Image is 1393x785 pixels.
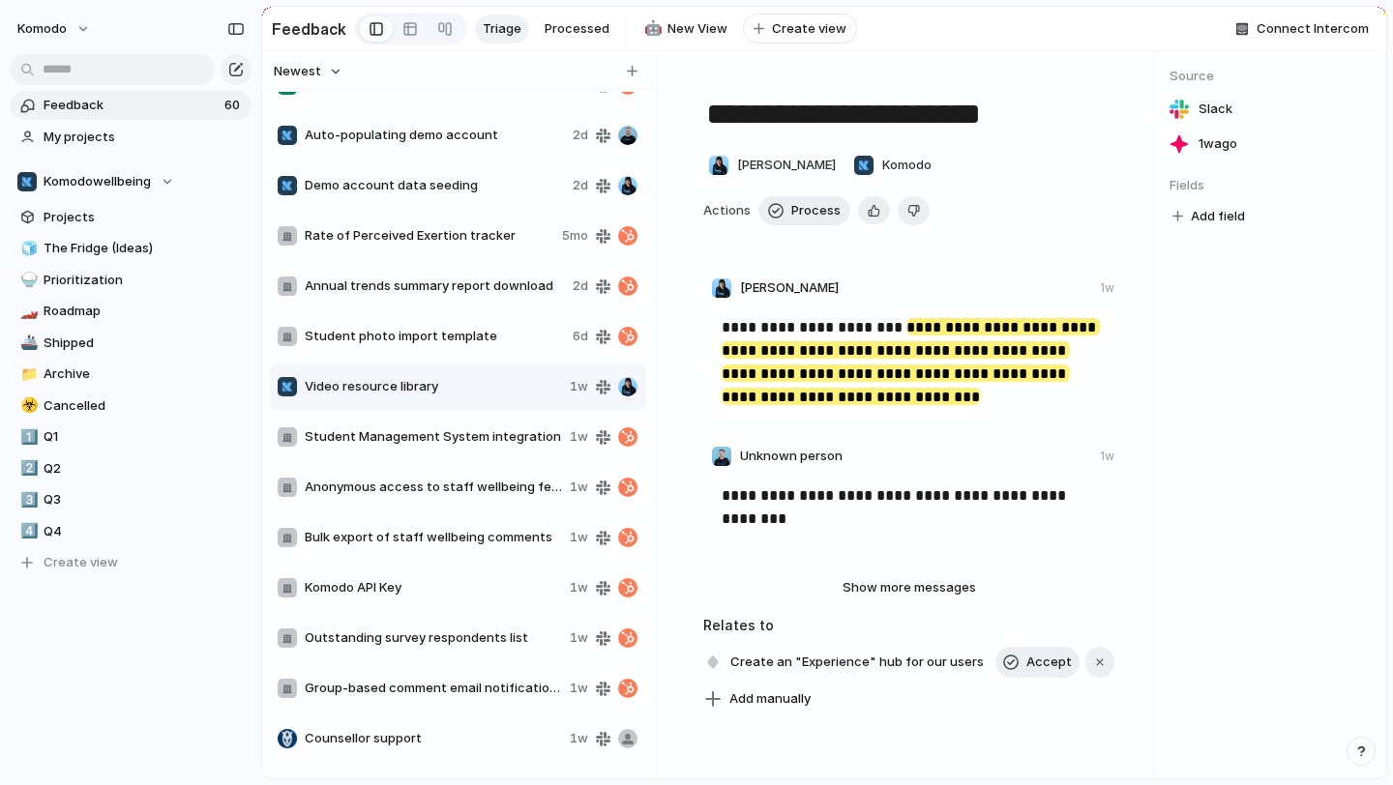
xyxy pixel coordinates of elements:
span: Source [1170,67,1371,86]
button: Komodowellbeing [10,167,252,196]
span: 1w [570,427,588,447]
div: 1w [1100,448,1114,465]
button: Connect Intercom [1228,15,1377,44]
button: Komodo [9,14,101,44]
a: Slack [1170,96,1371,123]
span: 1w [570,679,588,698]
div: ☣️ [20,394,34,417]
div: 2️⃣ [20,457,34,480]
button: 3️⃣ [17,490,37,509]
button: Process [758,196,850,225]
a: 3️⃣Q3 [10,485,252,514]
a: ☣️Cancelled [10,392,252,421]
button: 1️⃣ [17,427,37,447]
span: Processed [545,19,609,39]
div: 🍚 [20,269,34,291]
span: Prioritization [44,271,245,290]
span: Rate of Perceived Exertion tracker [305,226,554,246]
button: Add manually [696,685,818,712]
button: 2️⃣ [17,459,37,479]
button: 🏎️ [17,302,37,321]
div: 2️⃣Q2 [10,454,252,483]
span: Shipped [44,334,245,353]
span: Process [791,201,841,220]
a: 4️⃣Q4 [10,517,252,546]
span: 1w [570,377,588,396]
span: Cancelled [44,396,245,416]
span: 1w ago [1199,134,1237,154]
span: Q1 [44,427,245,447]
button: Newest [271,59,345,84]
span: The Fridge (Ideas) [44,239,245,258]
a: 🤖New View [634,15,735,44]
div: 1w [1100,279,1114,297]
div: 1️⃣ [20,426,34,449]
span: Archive [44,364,245,384]
span: Feedback [44,96,219,115]
span: Create view [44,553,118,572]
span: Roadmap [44,302,245,321]
span: Projects [44,208,245,227]
button: 🍚 [17,271,37,290]
span: Annual trends summary report download [305,276,565,296]
span: 6d [573,75,588,95]
a: 🚢Shipped [10,329,252,358]
div: 📁 [20,363,34,386]
a: 🏎️Roadmap [10,297,252,326]
a: Processed [537,15,617,44]
a: 🧊The Fridge (Ideas) [10,234,252,263]
span: [PERSON_NAME] [740,278,839,298]
span: [PERSON_NAME] [737,156,836,175]
div: 🚢 [20,332,34,354]
span: Q2 [44,459,245,479]
span: Auto-populating demo account [305,126,565,145]
span: Student photo import template [305,327,565,346]
span: Photo upload for student profiles [305,75,565,95]
a: 1️⃣Q1 [10,422,252,451]
span: 1w [570,528,588,547]
span: 1w [570,628,588,648]
a: Triage [475,15,529,44]
span: 1w [570,478,588,497]
span: Create an "Experience" hub for our users [725,649,990,676]
h3: Relates to [703,615,1114,635]
span: Slack [1199,100,1232,119]
button: 🤖 [641,19,661,39]
span: 6d [573,327,588,346]
span: 5mo [562,226,588,246]
button: [PERSON_NAME] [703,150,841,181]
button: Add field [1170,204,1248,229]
span: 60 [224,96,244,115]
span: Student Management System integration [305,427,562,447]
span: Show more messages [843,578,976,597]
span: Komodo [17,19,67,39]
span: Outstanding survey respondents list [305,628,562,648]
span: Add manually [729,689,811,709]
span: 1w [570,729,588,748]
a: 🍚Prioritization [10,266,252,295]
span: Komodo [882,156,932,175]
span: Accept [1026,653,1072,672]
span: Fields [1170,176,1371,195]
span: Create view [772,19,846,39]
span: 2d [573,276,588,296]
span: Q3 [44,490,245,509]
a: 📁Archive [10,360,252,389]
a: Feedback60 [10,91,252,120]
button: Create view [743,14,857,44]
button: 🚢 [17,334,37,353]
span: Newest [274,62,321,81]
span: Counsellor support [305,729,562,748]
button: Create view [10,548,252,577]
a: My projects [10,123,252,152]
button: 4️⃣ [17,522,37,541]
